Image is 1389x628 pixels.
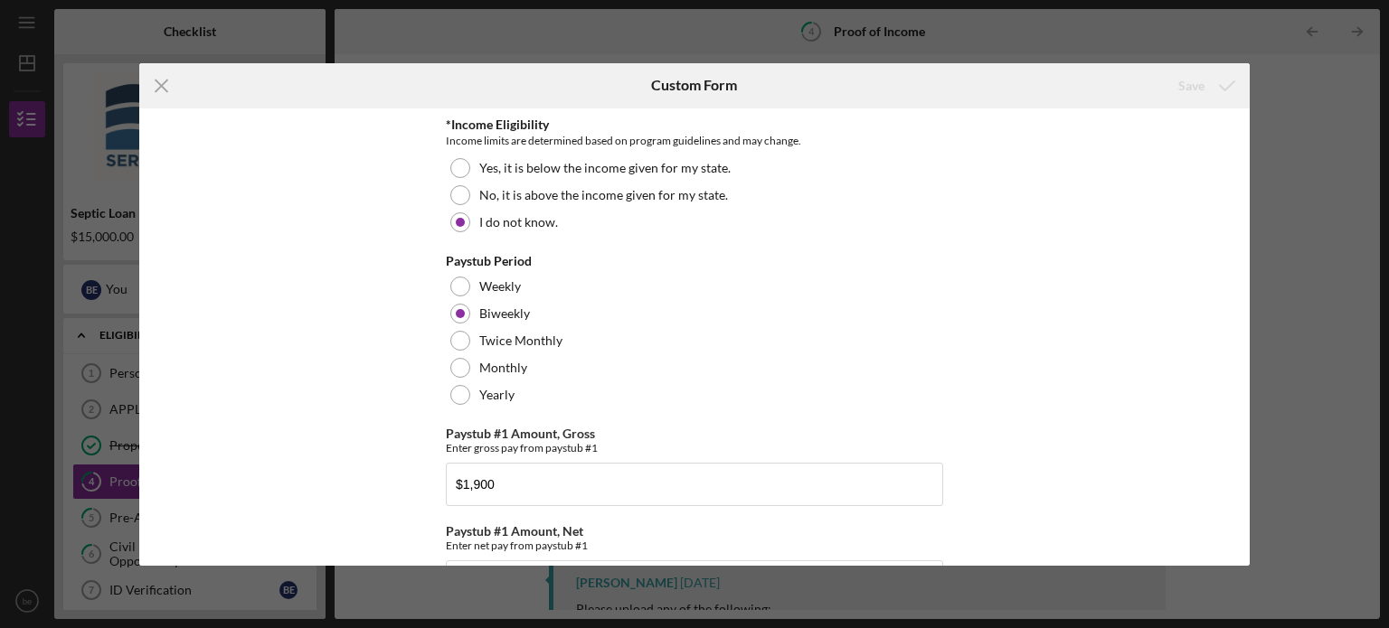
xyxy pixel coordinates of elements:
label: Biweekly [479,306,530,321]
label: Paystub #1 Amount, Net [446,523,583,539]
div: Paystub Period [446,254,943,268]
button: Save [1160,68,1250,104]
div: *Income Eligibility [446,117,943,132]
div: Enter gross pay from paystub #1 [446,441,943,455]
label: No, it is above the income given for my state. [479,188,728,202]
h6: Custom Form [651,77,737,93]
div: Income limits are determined based on program guidelines and may change. [446,132,943,150]
div: Enter net pay from paystub #1 [446,539,943,552]
label: Yes, it is below the income given for my state. [479,161,731,175]
label: Yearly [479,388,515,402]
label: Paystub #1 Amount, Gross [446,426,595,441]
label: Twice Monthly [479,333,562,348]
label: Monthly [479,361,527,375]
label: I do not know. [479,215,558,230]
label: Weekly [479,279,521,294]
div: Save [1178,68,1205,104]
